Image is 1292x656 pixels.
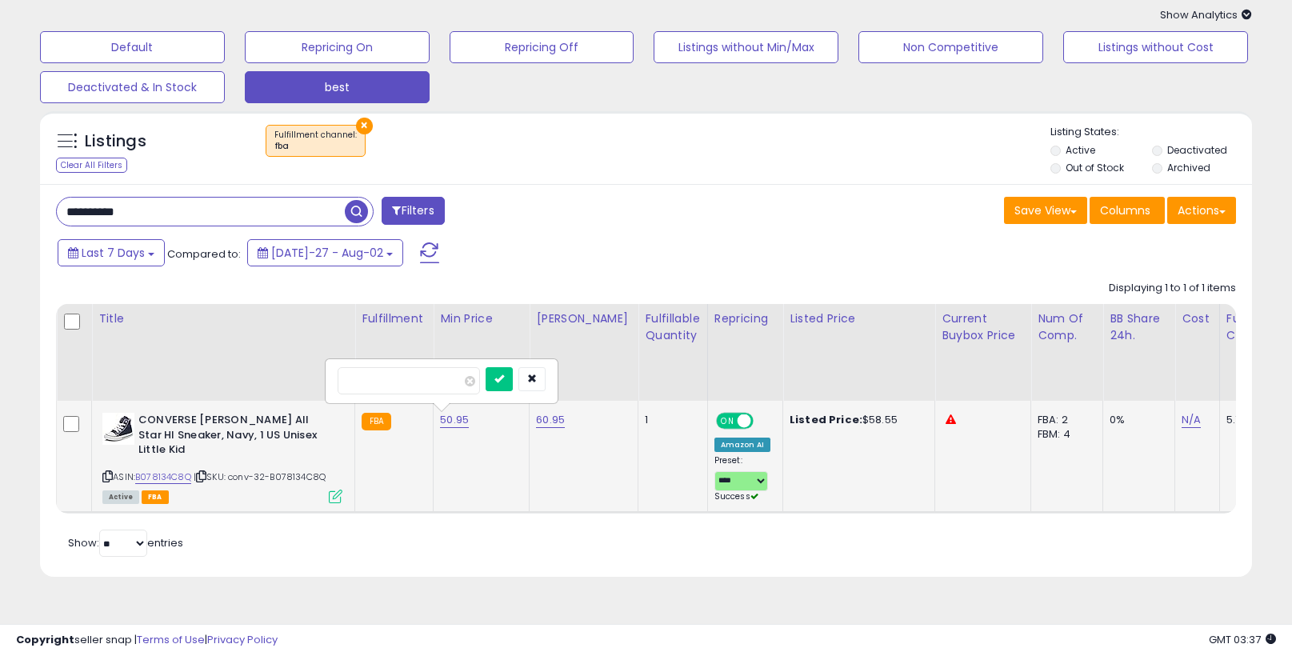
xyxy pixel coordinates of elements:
[362,413,391,430] small: FBA
[1100,202,1150,218] span: Columns
[1066,161,1124,174] label: Out of Stock
[85,130,146,153] h5: Listings
[194,470,326,483] span: | SKU: conv-32-B078134C8Q
[356,118,373,134] button: ×
[1109,281,1236,296] div: Displaying 1 to 1 of 1 items
[790,412,862,427] b: Listed Price:
[718,414,738,428] span: ON
[138,413,333,462] b: CONVERSE [PERSON_NAME] All Star HI Sneaker, Navy, 1 US Unisex Little Kid
[1050,125,1252,140] p: Listing States:
[858,31,1043,63] button: Non Competitive
[98,310,348,327] div: Title
[645,413,694,427] div: 1
[1038,310,1096,344] div: Num of Comp.
[271,245,383,261] span: [DATE]-27 - Aug-02
[102,490,139,504] span: All listings currently available for purchase on Amazon
[40,31,225,63] button: Default
[40,71,225,103] button: Deactivated & In Stock
[790,310,928,327] div: Listed Price
[207,632,278,647] a: Privacy Policy
[1110,310,1168,344] div: BB Share 24h.
[16,632,74,647] strong: Copyright
[274,129,357,153] span: Fulfillment channel :
[1209,632,1276,647] span: 2025-08-13 03:37 GMT
[102,413,342,502] div: ASIN:
[382,197,444,225] button: Filters
[1004,197,1087,224] button: Save View
[82,245,145,261] span: Last 7 Days
[1110,413,1162,427] div: 0%
[536,412,565,428] a: 60.95
[450,31,634,63] button: Repricing Off
[654,31,838,63] button: Listings without Min/Max
[1226,413,1282,427] div: 5.77
[68,535,183,550] span: Show: entries
[1038,413,1090,427] div: FBA: 2
[714,438,770,452] div: Amazon AI
[102,413,134,445] img: 51nS5FhemML._SL40_.jpg
[1182,412,1201,428] a: N/A
[1063,31,1248,63] button: Listings without Cost
[440,412,469,428] a: 50.95
[1160,7,1252,22] span: Show Analytics
[245,31,430,63] button: Repricing On
[750,414,776,428] span: OFF
[714,490,758,502] span: Success
[790,413,922,427] div: $58.55
[135,470,191,484] a: B078134C8Q
[1090,197,1165,224] button: Columns
[1182,310,1213,327] div: Cost
[56,158,127,173] div: Clear All Filters
[1167,161,1210,174] label: Archived
[714,455,770,502] div: Preset:
[362,310,426,327] div: Fulfillment
[714,310,776,327] div: Repricing
[1038,427,1090,442] div: FBM: 4
[137,632,205,647] a: Terms of Use
[645,310,700,344] div: Fulfillable Quantity
[536,310,631,327] div: [PERSON_NAME]
[1167,197,1236,224] button: Actions
[167,246,241,262] span: Compared to:
[274,141,357,152] div: fba
[16,633,278,648] div: seller snap | |
[142,490,169,504] span: FBA
[247,239,403,266] button: [DATE]-27 - Aug-02
[1066,143,1095,157] label: Active
[58,239,165,266] button: Last 7 Days
[1226,310,1288,344] div: Fulfillment Cost
[245,71,430,103] button: best
[440,310,522,327] div: Min Price
[942,310,1024,344] div: Current Buybox Price
[1167,143,1227,157] label: Deactivated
